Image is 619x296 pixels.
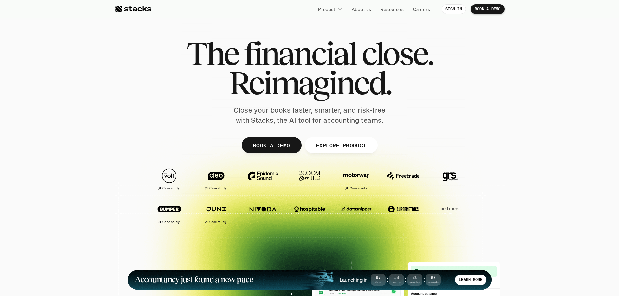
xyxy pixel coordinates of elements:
p: BOOK A DEMO [475,7,501,11]
p: About us [352,6,371,13]
strong: : [386,276,389,283]
span: Reimagined. [228,68,391,97]
strong: : [404,276,407,283]
h4: Launching in [340,276,368,283]
h2: Case study [162,220,180,224]
strong: : [422,276,426,283]
a: Case study [149,198,189,226]
span: Seconds [426,281,441,283]
span: 18 [389,276,404,280]
span: Days [371,281,386,283]
span: 07 [426,276,441,280]
span: The [187,39,238,68]
p: BOOK A DEMO [253,140,290,150]
a: Resources [377,3,407,15]
h2: Case study [209,220,226,224]
h2: Case study [350,187,367,190]
p: Product [318,6,335,13]
p: Careers [413,6,430,13]
h1: Accountancy just found a new pace [135,276,253,283]
p: LEARN MORE [459,277,482,282]
span: financial [244,39,356,68]
a: About us [348,3,375,15]
a: Case study [196,165,236,193]
p: SIGN IN [445,7,462,11]
a: Case study [196,198,236,226]
span: Hours [389,281,404,283]
a: Case study [149,165,189,193]
p: Resources [380,6,404,13]
a: BOOK A DEMO [471,4,505,14]
p: and more [430,206,470,211]
p: EXPLORE PRODUCT [316,140,366,150]
a: Accountancy just found a new paceLaunching in07Days:18Hours:26Minutes:07SecondsLEARN MORE [128,270,492,290]
p: Close your books faster, smarter, and risk-free with Stacks, the AI tool for accounting teams. [228,105,391,125]
h2: Case study [209,187,226,190]
span: Minutes [407,281,422,283]
a: Case study [336,165,377,193]
a: SIGN IN [442,4,466,14]
a: Careers [409,3,434,15]
span: 07 [371,276,386,280]
a: EXPLORE PRODUCT [304,137,378,153]
a: BOOK A DEMO [241,137,301,153]
span: close. [361,39,433,68]
span: 26 [407,276,422,280]
h2: Case study [162,187,180,190]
